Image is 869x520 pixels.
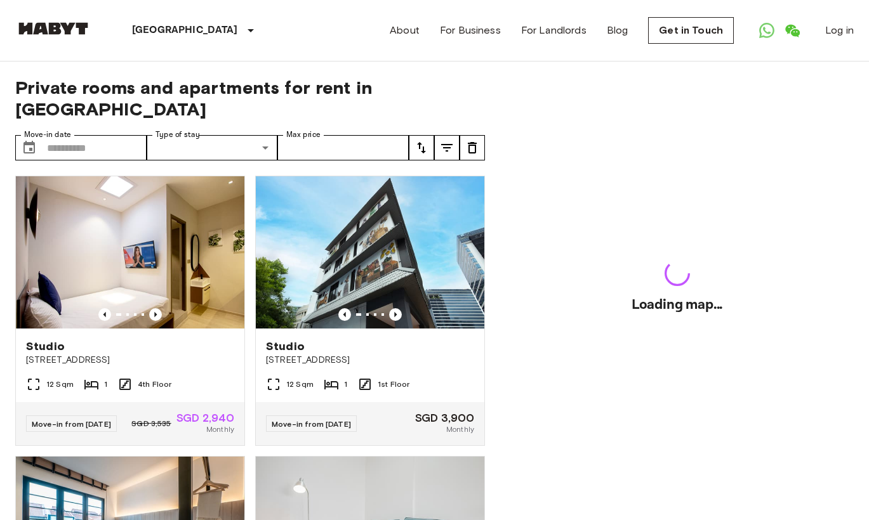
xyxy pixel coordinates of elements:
a: Open WhatsApp [754,18,779,43]
button: tune [460,135,485,160]
span: 12 Sqm [46,379,74,390]
span: Studio [266,339,305,354]
img: Marketing picture of unit SG-01-110-033-001 [16,176,244,328]
span: Studio [26,339,65,354]
span: Move-in from [DATE] [32,419,111,429]
span: SGD 2,940 [176,412,234,424]
span: SGD 3,900 [415,412,474,424]
span: [STREET_ADDRESS] [266,354,474,367]
span: Move-in from [DATE] [272,419,351,429]
span: SGD 3,535 [131,418,171,429]
label: Max price [286,129,321,140]
img: Marketing picture of unit SG-01-110-044_001 [256,176,484,328]
button: Previous image [389,308,402,321]
button: Choose date [17,135,42,160]
span: Monthly [206,424,234,435]
p: [GEOGRAPHIC_DATA] [132,23,238,38]
a: Marketing picture of unit SG-01-110-033-001Previous imagePrevious imageStudio[STREET_ADDRESS]12 S... [15,176,245,446]
a: Log in [825,23,854,38]
a: Get in Touch [648,17,734,44]
span: 1 [104,379,107,390]
a: Blog [607,23,628,38]
a: About [390,23,420,38]
a: For Business [440,23,501,38]
h2: Loading map... [632,296,722,314]
a: For Landlords [521,23,587,38]
button: Previous image [338,308,351,321]
span: 1 [344,379,347,390]
span: [STREET_ADDRESS] [26,354,234,367]
span: Monthly [446,424,474,435]
span: 1st Floor [378,379,409,390]
a: Marketing picture of unit SG-01-110-044_001Previous imagePrevious imageStudio[STREET_ADDRESS]12 S... [255,176,485,446]
button: tune [409,135,434,160]
span: 12 Sqm [286,379,314,390]
button: tune [434,135,460,160]
a: Open WeChat [779,18,805,43]
label: Type of stay [156,129,200,140]
span: 4th Floor [138,379,171,390]
button: Previous image [149,308,162,321]
span: Private rooms and apartments for rent in [GEOGRAPHIC_DATA] [15,77,485,120]
button: Previous image [98,308,111,321]
label: Move-in date [24,129,71,140]
img: Habyt [15,22,91,35]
